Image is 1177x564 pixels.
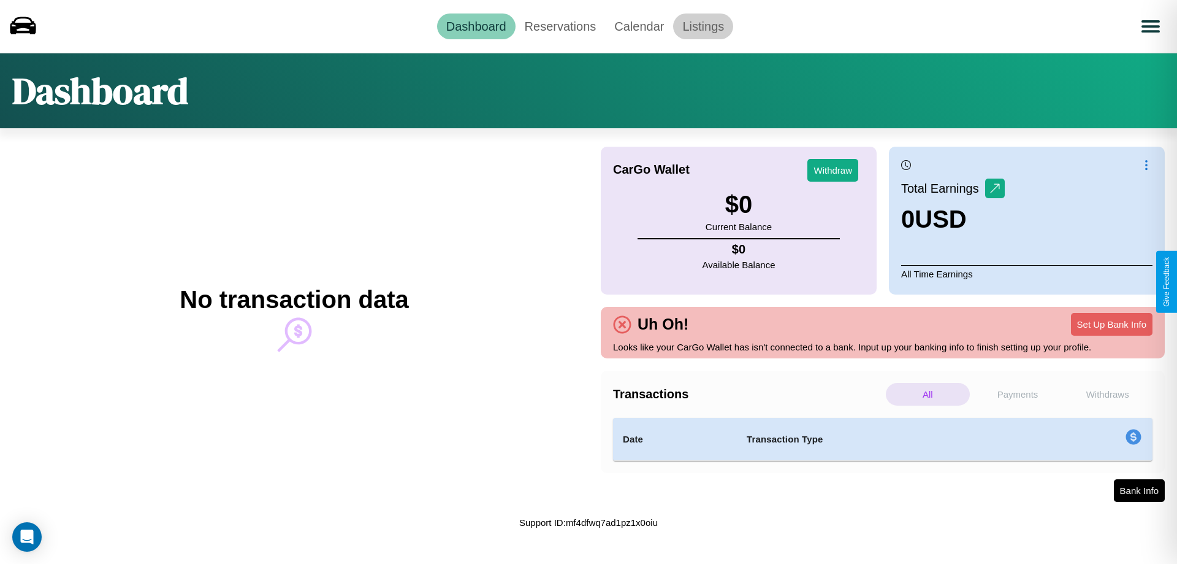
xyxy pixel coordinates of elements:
h2: No transaction data [180,286,408,314]
p: Available Balance [703,257,775,273]
div: Open Intercom Messenger [12,522,42,552]
h4: CarGo Wallet [613,163,690,177]
a: Calendar [605,14,673,39]
p: Current Balance [706,218,772,235]
a: Listings [673,14,733,39]
a: Dashboard [437,14,516,39]
h3: 0 USD [901,206,1005,233]
table: simple table [613,418,1152,461]
h4: Transactions [613,387,883,401]
button: Bank Info [1114,479,1165,502]
p: Total Earnings [901,177,985,199]
h4: Date [623,432,727,447]
button: Withdraw [807,159,858,182]
div: Give Feedback [1162,257,1171,307]
p: Payments [976,383,1060,406]
p: All [886,383,970,406]
h4: Transaction Type [747,432,1025,447]
p: Support ID: mf4dfwq7ad1pz1x0oiu [519,514,658,531]
a: Reservations [516,14,606,39]
p: All Time Earnings [901,265,1152,282]
p: Withdraws [1065,383,1149,406]
h1: Dashboard [12,66,188,116]
h3: $ 0 [706,191,772,218]
h4: $ 0 [703,242,775,257]
p: Looks like your CarGo Wallet has isn't connected to a bank. Input up your banking info to finish ... [613,339,1152,355]
h4: Uh Oh! [631,315,695,333]
button: Open menu [1133,9,1168,44]
button: Set Up Bank Info [1071,313,1152,336]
